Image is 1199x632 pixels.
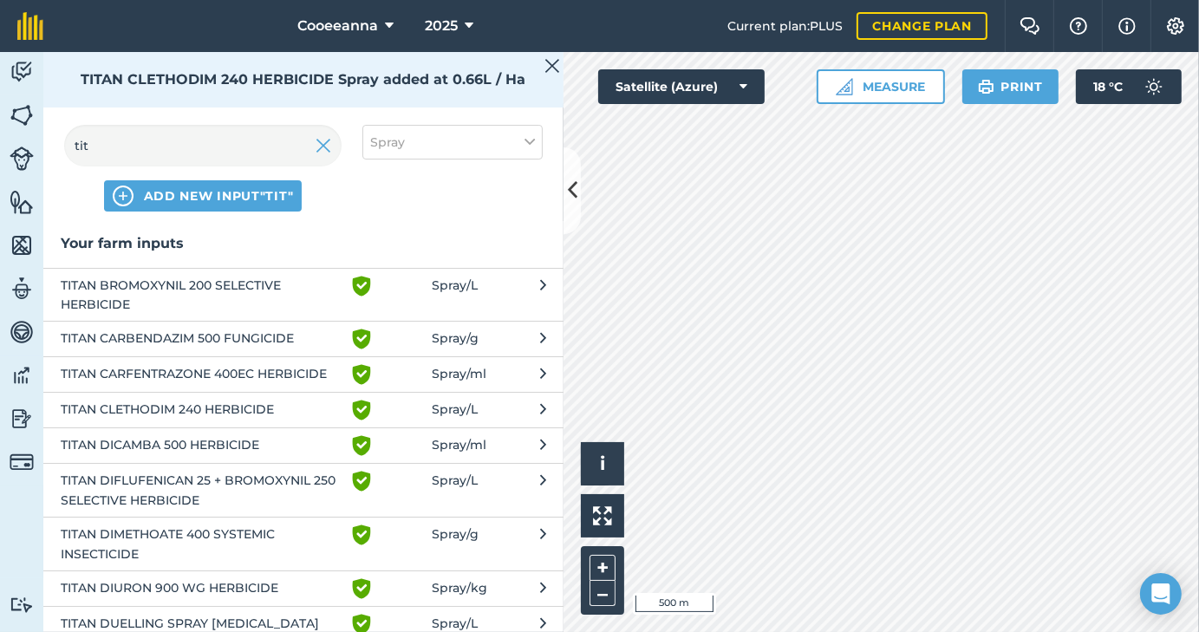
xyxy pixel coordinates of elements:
[432,435,486,456] span: Spray / ml
[600,453,605,474] span: i
[43,356,564,392] button: TITAN CARFENTRAZONE 400EC HERBICIDE Spray/ml
[61,471,344,510] span: TITAN DIFLUFENICAN 25 + BROMOXYNIL 250 SELECTIVE HERBICIDE
[432,276,478,315] span: Spray / L
[43,321,564,356] button: TITAN CARBENDAZIM 500 FUNGICIDE Spray/g
[61,578,344,599] span: TITAN DIURON 900 WG HERBICIDE
[1068,17,1089,35] img: A question mark icon
[10,232,34,258] img: svg+xml;base64,PHN2ZyB4bWxucz0iaHR0cDovL3d3dy53My5vcmcvMjAwMC9zdmciIHdpZHRoPSI1NiIgaGVpZ2h0PSI2MC...
[10,362,34,388] img: svg+xml;base64,PD94bWwgdmVyc2lvbj0iMS4wIiBlbmNvZGluZz0idXRmLTgiPz4KPCEtLSBHZW5lcmF0b3I6IEFkb2JlIE...
[962,69,1059,104] button: Print
[144,187,294,205] span: ADD NEW INPUT "tit"
[1137,69,1171,104] img: svg+xml;base64,PD94bWwgdmVyc2lvbj0iMS4wIiBlbmNvZGluZz0idXRmLTgiPz4KPCEtLSBHZW5lcmF0b3I6IEFkb2JlIE...
[10,102,34,128] img: svg+xml;base64,PHN2ZyB4bWxucz0iaHR0cDovL3d3dy53My5vcmcvMjAwMC9zdmciIHdpZHRoPSI1NiIgaGVpZ2h0PSI2MC...
[1140,573,1182,615] div: Open Intercom Messenger
[10,59,34,85] img: svg+xml;base64,PD94bWwgdmVyc2lvbj0iMS4wIiBlbmNvZGluZz0idXRmLTgiPz4KPCEtLSBHZW5lcmF0b3I6IEFkb2JlIE...
[43,570,564,606] button: TITAN DIURON 900 WG HERBICIDE Spray/kg
[1118,16,1136,36] img: svg+xml;base64,PHN2ZyB4bWxucz0iaHR0cDovL3d3dy53My5vcmcvMjAwMC9zdmciIHdpZHRoPSIxNyIgaGVpZ2h0PSIxNy...
[598,69,765,104] button: Satellite (Azure)
[43,463,564,517] button: TITAN DIFLUFENICAN 25 + BROMOXYNIL 250 SELECTIVE HERBICIDE Spray/L
[297,16,378,36] span: Cooeeanna
[113,186,134,206] img: svg+xml;base64,PHN2ZyB4bWxucz0iaHR0cDovL3d3dy53My5vcmcvMjAwMC9zdmciIHdpZHRoPSIxNCIgaGVpZ2h0PSIyNC...
[836,78,853,95] img: Ruler icon
[43,427,564,463] button: TITAN DICAMBA 500 HERBICIDE Spray/ml
[817,69,945,104] button: Measure
[432,364,486,385] span: Spray / ml
[590,581,616,606] button: –
[43,268,564,322] button: TITAN BROMOXYNIL 200 SELECTIVE HERBICIDE Spray/L
[10,450,34,474] img: svg+xml;base64,PD94bWwgdmVyc2lvbj0iMS4wIiBlbmNvZGluZz0idXRmLTgiPz4KPCEtLSBHZW5lcmF0b3I6IEFkb2JlIE...
[1076,69,1182,104] button: 18 °C
[10,319,34,345] img: svg+xml;base64,PD94bWwgdmVyc2lvbj0iMS4wIiBlbmNvZGluZz0idXRmLTgiPz4KPCEtLSBHZW5lcmF0b3I6IEFkb2JlIE...
[1093,69,1123,104] span: 18 ° C
[1165,17,1186,35] img: A cog icon
[64,125,342,166] input: Search
[432,471,478,510] span: Spray / L
[10,189,34,215] img: svg+xml;base64,PHN2ZyB4bWxucz0iaHR0cDovL3d3dy53My5vcmcvMjAwMC9zdmciIHdpZHRoPSI1NiIgaGVpZ2h0PSI2MC...
[61,400,344,420] span: TITAN CLETHODIM 240 HERBICIDE
[593,506,612,525] img: Four arrows, one pointing top left, one top right, one bottom right and the last bottom left
[104,180,303,212] button: ADD NEW INPUT"tit"
[61,524,344,564] span: TITAN DIMETHOATE 400 SYSTEMIC INSECTICIDE
[432,578,487,599] span: Spray / kg
[581,442,624,485] button: i
[590,555,616,581] button: +
[17,12,43,40] img: fieldmargin Logo
[43,52,564,108] div: TITAN CLETHODIM 240 HERBICIDE Spray added at 0.66L / Ha
[857,12,987,40] a: Change plan
[10,406,34,432] img: svg+xml;base64,PD94bWwgdmVyc2lvbj0iMS4wIiBlbmNvZGluZz0idXRmLTgiPz4KPCEtLSBHZW5lcmF0b3I6IEFkb2JlIE...
[10,147,34,171] img: svg+xml;base64,PD94bWwgdmVyc2lvbj0iMS4wIiBlbmNvZGluZz0idXRmLTgiPz4KPCEtLSBHZW5lcmF0b3I6IEFkb2JlIE...
[316,135,331,156] img: svg+xml;base64,PHN2ZyB4bWxucz0iaHR0cDovL3d3dy53My5vcmcvMjAwMC9zdmciIHdpZHRoPSIyMiIgaGVpZ2h0PSIzMC...
[727,16,843,36] span: Current plan : PLUS
[10,276,34,302] img: svg+xml;base64,PD94bWwgdmVyc2lvbj0iMS4wIiBlbmNvZGluZz0idXRmLTgiPz4KPCEtLSBHZW5lcmF0b3I6IEFkb2JlIE...
[425,16,458,36] span: 2025
[43,232,564,255] h3: Your farm inputs
[1020,17,1040,35] img: Two speech bubbles overlapping with the left bubble in the forefront
[432,524,479,564] span: Spray / g
[544,55,560,76] img: svg+xml;base64,PHN2ZyB4bWxucz0iaHR0cDovL3d3dy53My5vcmcvMjAwMC9zdmciIHdpZHRoPSIyMiIgaGVpZ2h0PSIzMC...
[978,76,994,97] img: svg+xml;base64,PHN2ZyB4bWxucz0iaHR0cDovL3d3dy53My5vcmcvMjAwMC9zdmciIHdpZHRoPSIxOSIgaGVpZ2h0PSIyNC...
[432,400,478,420] span: Spray / L
[43,392,564,427] button: TITAN CLETHODIM 240 HERBICIDE Spray/L
[61,364,344,385] span: TITAN CARFENTRAZONE 400EC HERBICIDE
[61,435,344,456] span: TITAN DICAMBA 500 HERBICIDE
[61,276,344,315] span: TITAN BROMOXYNIL 200 SELECTIVE HERBICIDE
[362,125,543,160] button: Spray
[432,329,479,349] span: Spray / g
[370,133,405,152] span: Spray
[61,329,344,349] span: TITAN CARBENDAZIM 500 FUNGICIDE
[10,596,34,613] img: svg+xml;base64,PD94bWwgdmVyc2lvbj0iMS4wIiBlbmNvZGluZz0idXRmLTgiPz4KPCEtLSBHZW5lcmF0b3I6IEFkb2JlIE...
[43,517,564,570] button: TITAN DIMETHOATE 400 SYSTEMIC INSECTICIDE Spray/g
